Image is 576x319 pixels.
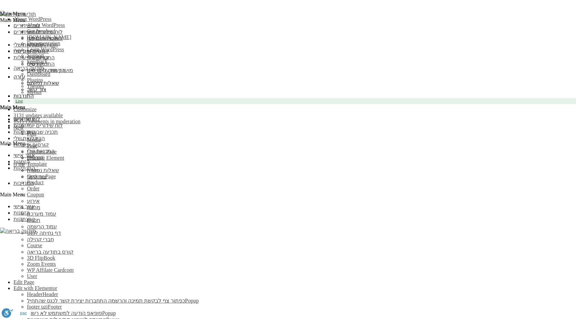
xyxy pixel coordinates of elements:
a: קורסים ופעילות [13,142,49,148]
a: קורסים [27,61,43,67]
a: Course [27,243,42,248]
a: קורס בתודעה בריאה [27,249,73,255]
a: HeaderHeader [27,291,58,297]
a: הזמנות [13,210,30,216]
a: תכניה שבועית [27,129,58,135]
span: כפתור צף לבקשת תמיכה והרשמה התחברות יצירת קשר לכנס שהתחיל [27,298,185,304]
a: Edit Page [13,279,34,285]
a: לוח שידורים יומי [27,29,63,35]
a: Zoom Events [27,261,56,267]
a: ההקלטות שלי [13,42,45,47]
a: לוח שידורים [13,116,40,122]
a: שאלות נפוצות [27,80,59,86]
a: Edit with Elementor [13,285,57,291]
a: חברי קהילה [27,236,54,242]
a: לוח שידורים יומי [27,123,63,128]
a: התנתקות [13,216,35,222]
a: עזרה [13,161,25,167]
a: צור קשר [27,174,46,180]
span: פופאפ הודעה למשתמש לא רשום [27,310,102,316]
span: Header [42,291,58,297]
a: התנדבות [13,180,34,186]
a: תכניה שבועית [27,35,58,41]
a: WP Affilate Cardcom [27,267,74,273]
span: Popup [185,298,199,304]
a: footer uziFooter [27,304,62,310]
a: עזרה [13,74,25,79]
span: Popup [102,310,116,316]
a: פופאפ הודעה למשתמש לא רשוםPopup [27,310,116,316]
a: 3D FlipBook [27,255,55,261]
a: User [27,273,37,279]
a: התכניות שלי [27,148,55,154]
a: לוח שידורים [13,23,40,28]
span: Header [27,291,42,297]
a: ההקלטות שלי [13,135,45,141]
a: אזור אישי [13,203,35,209]
a: קורסים [27,155,43,160]
a: התכניות שלי [27,55,55,60]
a: מועדון תודעה בריאה [27,67,73,73]
a: התנדבות [13,93,34,99]
a: שאלות נפוצות [27,167,59,173]
span: Footer [48,304,62,310]
ul: New [13,131,576,279]
a: כפתור צף לבקשת תמיכה והרשמה התחברות יצירת קשר לכנס שהתחילPopup [27,298,199,304]
span: footer uzi [27,304,48,310]
a: קורסים ופעילות [13,48,49,54]
a: צור קשר [27,87,46,92]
